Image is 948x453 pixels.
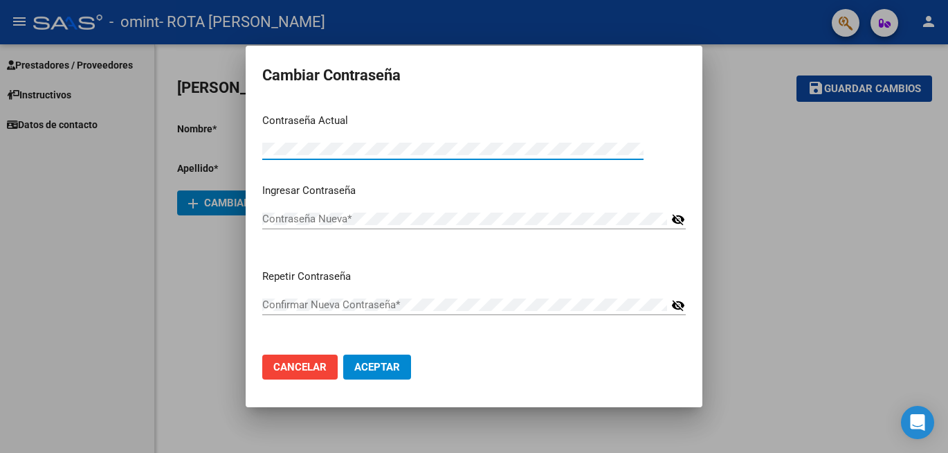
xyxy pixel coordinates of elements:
button: Cancelar [262,355,338,380]
span: Aceptar [354,361,400,373]
h2: Cambiar Contraseña [262,62,686,89]
span: Cancelar [273,361,327,373]
mat-icon: visibility_off [671,297,685,314]
p: Repetir Contraseña [262,269,686,285]
div: Open Intercom Messenger [901,406,934,439]
button: Aceptar [343,355,411,380]
p: Ingresar Contraseña [262,183,686,199]
p: Contraseña Actual [262,113,686,129]
mat-icon: visibility_off [671,211,685,228]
